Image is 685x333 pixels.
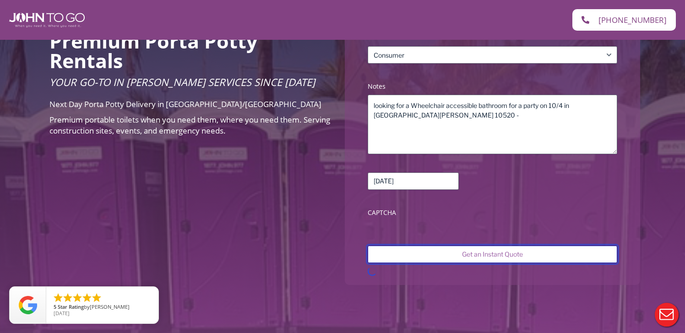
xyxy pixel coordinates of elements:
input: Rental Start Date [368,172,459,190]
h2: Premium Porta Potty Rentals [49,31,331,70]
li:  [62,292,73,303]
li:  [72,292,83,303]
label: Notes [368,82,617,91]
li:  [91,292,102,303]
span: Premium portable toilets when you need them, where you need them. Serving construction sites, eve... [49,114,330,136]
span: Next Day Porta Potty Delivery in [GEOGRAPHIC_DATA]/[GEOGRAPHIC_DATA] [49,99,321,109]
label: CAPTCHA [368,208,617,217]
span: [PERSON_NAME] [90,303,130,310]
img: John To Go [9,13,85,27]
li:  [82,292,92,303]
li:  [53,292,64,303]
input: Get an Instant Quote [368,246,617,263]
button: Live Chat [648,296,685,333]
span: [DATE] [54,310,70,317]
span: [PHONE_NUMBER] [598,16,667,24]
span: by [54,304,151,311]
a: [PHONE_NUMBER] [572,9,676,31]
span: Star Rating [58,303,84,310]
span: Your Go-To in [PERSON_NAME] Services Since [DATE] [49,75,315,89]
span: 5 [54,303,56,310]
img: Review Rating [19,296,37,314]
